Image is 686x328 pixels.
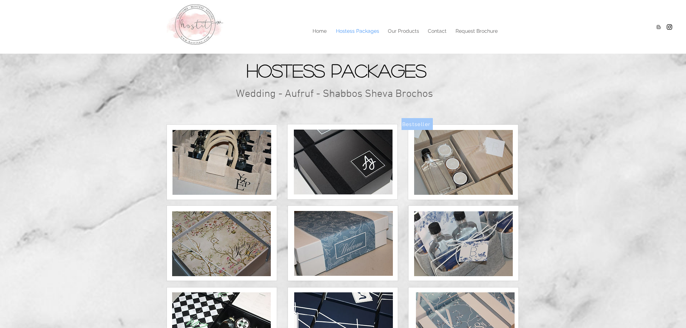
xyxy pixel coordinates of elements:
[236,87,443,101] h2: Wedding - Aufruf - Shabbos Sheva Brochos
[172,130,271,195] img: IMG_0565.JPG
[309,26,330,36] p: Home
[172,211,271,276] img: IMG_0212.JPG
[247,61,426,79] span: Hostess Packages
[424,26,450,36] p: Contact
[332,26,383,36] p: Hostess Packages
[402,121,431,127] span: Bestseller
[331,26,383,36] a: Hostess Packages
[423,26,451,36] a: Contact
[308,26,331,36] a: Home
[452,26,501,36] p: Request Brochure
[451,26,502,36] a: Request Brochure
[402,118,433,130] button: Bestseller
[414,211,513,276] img: IMG_9745.JPG
[294,211,393,276] img: IMG_9668.JPG
[655,23,662,31] img: Blogger
[666,23,673,31] img: Hostitny
[384,26,423,36] p: Our Products
[294,130,393,194] img: IMG_8953.JPG
[199,26,502,36] nav: Site
[414,130,513,195] img: IMG_2357.JPG
[655,23,673,31] ul: Social Bar
[383,26,423,36] a: Our Products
